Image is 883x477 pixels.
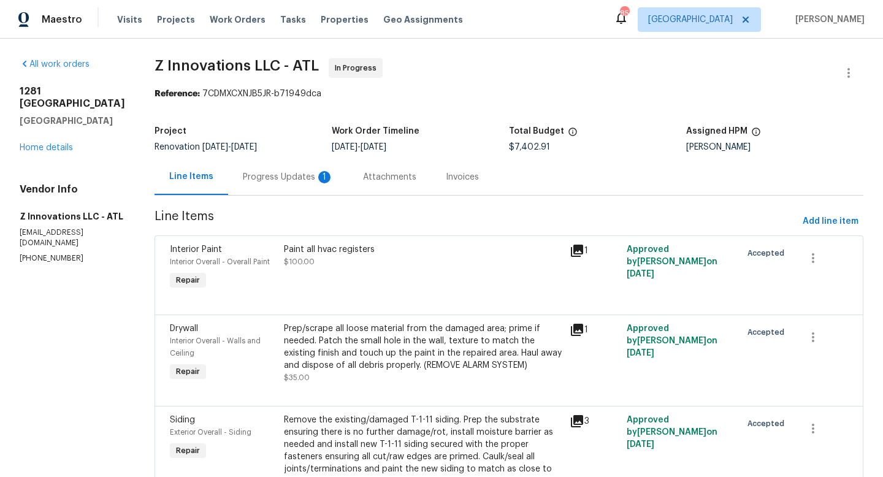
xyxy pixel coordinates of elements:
[747,326,789,338] span: Accepted
[284,322,562,372] div: Prep/scrape all loose material from the damaged area; prime if needed. Patch the small hole in th...
[751,127,761,143] span: The hpm assigned to this work order.
[686,143,863,151] div: [PERSON_NAME]
[155,58,319,73] span: Z Innovations LLC - ATL
[332,127,419,135] h5: Work Order Timeline
[335,62,381,74] span: In Progress
[170,416,195,424] span: Siding
[20,115,125,127] h5: [GEOGRAPHIC_DATA]
[568,127,578,143] span: The total cost of line items that have been proposed by Opendoor. This sum includes line items th...
[570,414,619,429] div: 3
[155,143,257,151] span: Renovation
[627,349,654,357] span: [DATE]
[20,253,125,264] p: [PHONE_NUMBER]
[157,13,195,26] span: Projects
[620,7,629,20] div: 85
[155,88,863,100] div: 7CDMXCXNJB5JR-b71949dca
[332,143,386,151] span: -
[243,171,334,183] div: Progress Updates
[284,243,562,256] div: Paint all hvac registers
[627,270,654,278] span: [DATE]
[171,274,205,286] span: Repair
[280,15,306,24] span: Tasks
[42,13,82,26] span: Maestro
[803,214,858,229] span: Add line item
[509,143,550,151] span: $7,402.91
[318,171,331,183] div: 1
[170,429,251,436] span: Exterior Overall - Siding
[202,143,228,151] span: [DATE]
[20,227,125,248] p: [EMAIL_ADDRESS][DOMAIN_NAME]
[747,247,789,259] span: Accepted
[210,13,266,26] span: Work Orders
[570,243,619,258] div: 1
[170,245,222,254] span: Interior Paint
[20,60,90,69] a: All work orders
[627,440,654,449] span: [DATE]
[170,258,270,265] span: Interior Overall - Overall Paint
[627,324,717,357] span: Approved by [PERSON_NAME] on
[20,183,125,196] h4: Vendor Info
[170,337,261,357] span: Interior Overall - Walls and Ceiling
[790,13,865,26] span: [PERSON_NAME]
[284,258,315,265] span: $100.00
[20,210,125,223] h5: Z Innovations LLC - ATL
[169,170,213,183] div: Line Items
[446,171,479,183] div: Invoices
[747,418,789,430] span: Accepted
[155,127,186,135] h5: Project
[202,143,257,151] span: -
[321,13,369,26] span: Properties
[284,374,310,381] span: $35.00
[509,127,564,135] h5: Total Budget
[20,85,125,110] h2: 1281 [GEOGRAPHIC_DATA]
[363,171,416,183] div: Attachments
[798,210,863,233] button: Add line item
[686,127,747,135] h5: Assigned HPM
[170,324,198,333] span: Drywall
[171,365,205,378] span: Repair
[171,445,205,457] span: Repair
[231,143,257,151] span: [DATE]
[361,143,386,151] span: [DATE]
[332,143,357,151] span: [DATE]
[383,13,463,26] span: Geo Assignments
[627,416,717,449] span: Approved by [PERSON_NAME] on
[117,13,142,26] span: Visits
[648,13,733,26] span: [GEOGRAPHIC_DATA]
[155,210,798,233] span: Line Items
[627,245,717,278] span: Approved by [PERSON_NAME] on
[155,90,200,98] b: Reference:
[20,143,73,152] a: Home details
[570,322,619,337] div: 1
